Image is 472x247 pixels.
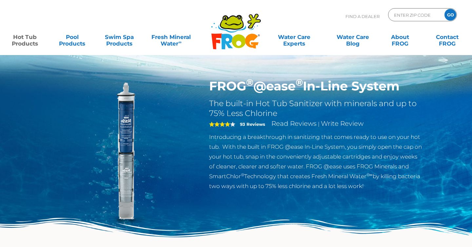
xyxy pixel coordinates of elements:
a: Hot TubProducts [7,30,43,44]
span: | [318,121,320,127]
p: Find A Dealer [345,8,380,25]
sup: ® [296,77,303,88]
sup: ®∞ [366,172,373,177]
sup: ® [246,77,253,88]
a: Fresh MineralWater∞ [148,30,194,44]
strong: 93 Reviews [240,122,265,127]
a: Water CareExperts [264,30,324,44]
a: Read Reviews [271,120,317,127]
span: 4 [209,122,230,127]
a: ContactFROG [429,30,465,44]
sup: ∞ [178,40,181,45]
a: PoolProducts [54,30,90,44]
h1: FROG @ease In-Line System [209,79,423,94]
a: Water CareBlog [334,30,371,44]
p: Introducing a breakthrough in sanitizing that comes ready to use on your hot tub. With the built ... [209,132,423,191]
h2: The built-in Hot Tub Sanitizer with minerals and up to 75% Less Chlorine [209,99,423,118]
input: Zip Code Form [393,10,438,20]
a: Swim SpaProducts [101,30,138,44]
a: Write Review [321,120,364,127]
a: AboutFROG [382,30,418,44]
img: inline-system.png [49,79,199,229]
sup: ® [241,172,244,177]
input: GO [444,9,456,21]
